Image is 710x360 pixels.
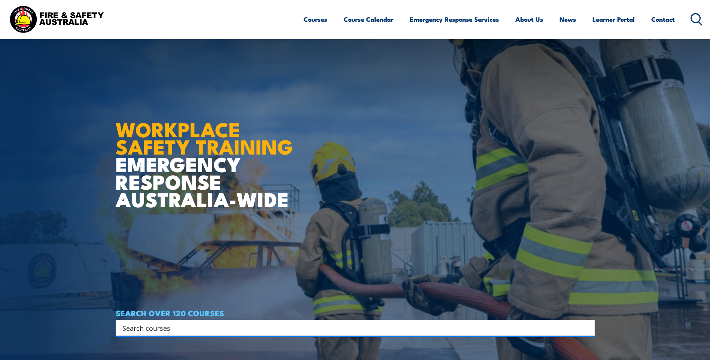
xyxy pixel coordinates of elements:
strong: WORKPLACE SAFETY TRAINING [116,113,293,162]
a: About Us [515,9,543,29]
a: Emergency Response Services [410,9,499,29]
h1: EMERGENCY RESPONSE AUSTRALIA-WIDE [116,101,299,208]
button: Search magnifier button [582,323,592,333]
h4: SEARCH OVER 120 COURSES [116,309,595,317]
input: Search input [122,322,578,333]
a: Courses [304,9,327,29]
a: Course Calendar [344,9,393,29]
a: Learner Portal [592,9,635,29]
form: Search form [124,323,580,333]
a: News [560,9,576,29]
a: Contact [651,9,675,29]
